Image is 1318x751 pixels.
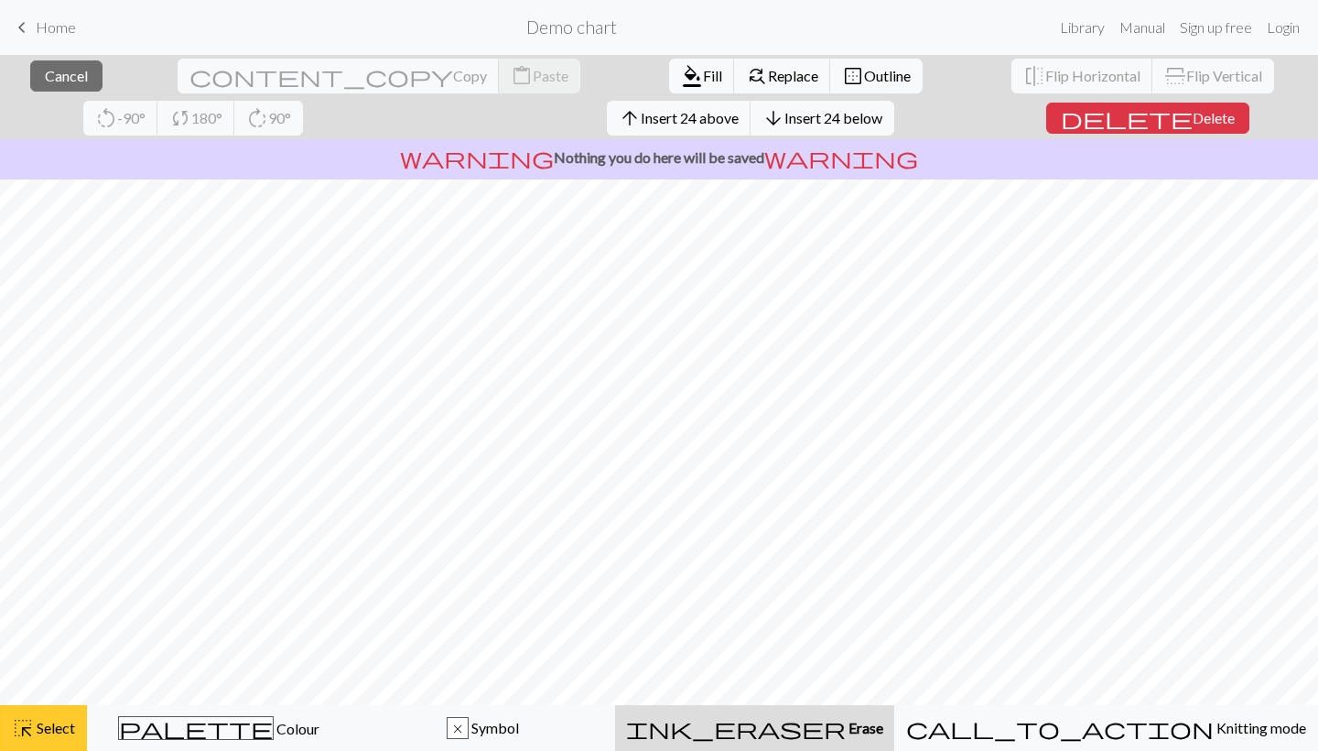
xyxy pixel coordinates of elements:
[1259,9,1307,46] a: Login
[1193,109,1235,126] span: Delete
[234,101,303,136] button: 90°
[1162,65,1188,87] span: flip
[274,720,319,737] span: Colour
[1152,59,1274,93] button: Flip Vertical
[34,719,75,736] span: Select
[11,15,33,40] span: keyboard_arrow_left
[87,705,351,751] button: Colour
[768,67,818,84] span: Replace
[95,105,117,131] span: rotate_left
[119,715,273,741] span: palette
[169,105,191,131] span: sync
[1061,105,1193,131] span: delete
[906,715,1214,741] span: call_to_action
[1214,719,1306,736] span: Knitting mode
[1045,67,1140,84] span: Flip Horizontal
[641,109,739,126] span: Insert 24 above
[1023,63,1045,89] span: flip
[864,67,911,84] span: Outline
[764,145,918,170] span: warning
[762,105,784,131] span: arrow_downward
[7,147,1311,169] p: Nothing you do here will be saved
[1112,9,1172,46] a: Manual
[1046,103,1249,134] button: Delete
[453,67,487,84] span: Copy
[448,718,468,740] div: x
[751,101,894,136] button: Insert 24 below
[615,705,894,751] button: Erase
[734,59,831,93] button: Replace
[607,101,751,136] button: Insert 24 above
[157,101,235,136] button: 180°
[12,715,34,741] span: highlight_alt
[746,63,768,89] span: find_replace
[1172,9,1259,46] a: Sign up free
[526,16,617,38] h2: Demo chart
[246,105,268,131] span: rotate_right
[703,67,722,84] span: Fill
[83,101,158,136] button: -90°
[669,59,735,93] button: Fill
[11,12,76,43] a: Home
[626,715,846,741] span: ink_eraser
[191,109,222,126] span: 180°
[36,18,76,36] span: Home
[894,705,1318,751] button: Knitting mode
[784,109,882,126] span: Insert 24 below
[30,60,103,92] button: Cancel
[400,145,554,170] span: warning
[351,705,616,751] button: x Symbol
[619,105,641,131] span: arrow_upward
[469,719,519,736] span: Symbol
[681,63,703,89] span: format_color_fill
[830,59,923,93] button: Outline
[1053,9,1112,46] a: Library
[45,67,88,84] span: Cancel
[1011,59,1153,93] button: Flip Horizontal
[1186,67,1262,84] span: Flip Vertical
[842,63,864,89] span: border_outer
[178,59,500,93] button: Copy
[846,719,883,736] span: Erase
[268,109,291,126] span: 90°
[117,109,146,126] span: -90°
[189,63,453,89] span: content_copy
